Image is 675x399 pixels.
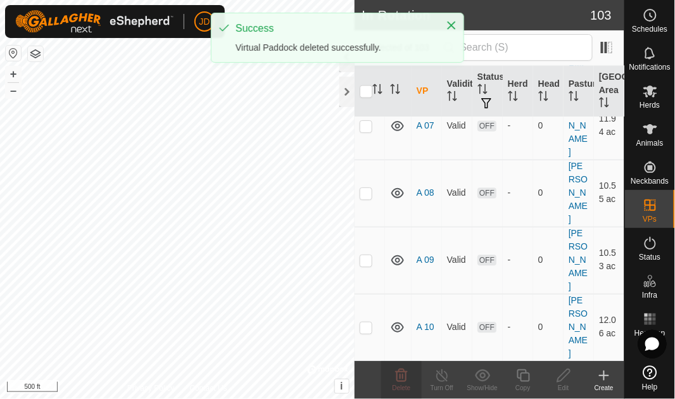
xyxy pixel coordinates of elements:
[569,296,588,359] a: [PERSON_NAME]
[508,321,528,334] div: -
[439,34,593,61] input: Search (S)
[569,229,588,292] a: [PERSON_NAME]
[417,322,434,332] a: A 10
[594,294,624,361] td: 12.06 ac
[564,66,594,118] th: Pasture
[236,41,433,54] div: Virtual Paddock deleted successfully.
[584,383,624,393] div: Create
[639,253,660,261] span: Status
[642,383,658,391] span: Help
[417,255,434,265] a: A 09
[533,227,564,294] td: 0
[569,161,588,225] a: [PERSON_NAME]
[390,86,400,96] p-sorticon: Activate to sort
[503,66,533,118] th: Herd
[199,15,210,28] span: JD
[508,120,528,133] div: -
[632,25,667,33] span: Schedules
[447,93,457,103] p-sorticon: Activate to sort
[508,254,528,267] div: -
[642,291,657,299] span: Infra
[533,294,564,361] td: 0
[372,86,382,96] p-sorticon: Activate to sort
[533,66,564,118] th: Head
[625,360,675,396] a: Help
[477,86,488,96] p-sorticon: Activate to sort
[543,383,584,393] div: Edit
[442,227,472,294] td: Valid
[442,294,472,361] td: Valid
[335,379,349,393] button: i
[477,255,496,266] span: OFF
[508,93,518,103] p-sorticon: Activate to sort
[594,66,624,118] th: [GEOGRAPHIC_DATA] Area
[422,383,462,393] div: Turn Off
[6,83,21,98] button: –
[640,101,660,109] span: Herds
[569,93,579,103] p-sorticon: Activate to sort
[442,160,472,227] td: Valid
[599,99,609,110] p-sorticon: Activate to sort
[340,381,343,391] span: i
[236,21,433,36] div: Success
[189,383,227,394] a: Contact Us
[636,139,664,147] span: Animals
[508,187,528,200] div: -
[15,10,173,33] img: Gallagher Logo
[6,66,21,82] button: +
[503,383,543,393] div: Copy
[442,92,472,160] td: Valid
[569,94,588,158] a: [PERSON_NAME]
[538,93,548,103] p-sorticon: Activate to sort
[417,121,434,131] a: A 07
[462,383,503,393] div: Show/Hide
[631,177,669,185] span: Neckbands
[594,227,624,294] td: 10.53 ac
[127,383,175,394] a: Privacy Policy
[629,63,671,71] span: Notifications
[442,66,472,118] th: Validity
[533,92,564,160] td: 0
[634,329,666,337] span: Heatmap
[472,66,503,118] th: Status
[362,8,591,23] h2: In Rotation
[412,66,442,118] th: VP
[393,384,411,391] span: Delete
[443,16,460,34] button: Close
[28,46,43,61] button: Map Layers
[594,92,624,160] td: 11.94 ac
[591,6,612,25] span: 103
[477,322,496,333] span: OFF
[477,188,496,199] span: OFF
[533,160,564,227] td: 0
[643,215,657,223] span: VPs
[417,188,434,198] a: A 08
[594,160,624,227] td: 10.55 ac
[477,121,496,132] span: OFF
[6,46,21,61] button: Reset Map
